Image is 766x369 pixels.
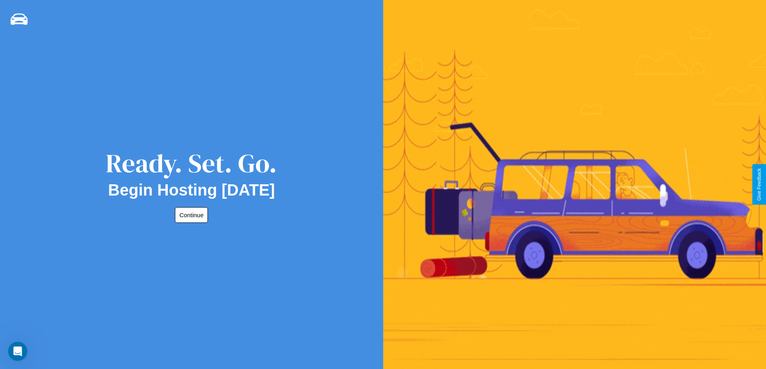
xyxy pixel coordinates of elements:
div: Ready. Set. Go. [106,145,277,181]
iframe: Intercom live chat [8,342,27,361]
h2: Begin Hosting [DATE] [108,181,275,199]
div: Give Feedback [756,168,762,201]
button: Continue [175,207,208,223]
